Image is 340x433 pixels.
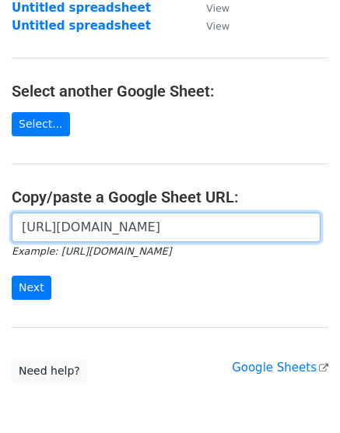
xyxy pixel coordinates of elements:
a: Untitled spreadsheet [12,19,151,33]
a: Select... [12,112,70,136]
a: Need help? [12,359,87,383]
input: Paste your Google Sheet URL here [12,213,321,242]
iframe: Chat Widget [262,358,340,433]
a: View [191,19,230,33]
h4: Copy/paste a Google Sheet URL: [12,188,328,206]
h4: Select another Google Sheet: [12,82,328,100]
small: View [206,2,230,14]
input: Next [12,276,51,300]
a: View [191,1,230,15]
small: View [206,20,230,32]
small: Example: [URL][DOMAIN_NAME] [12,245,171,257]
a: Google Sheets [232,361,328,375]
a: Untitled spreadsheet [12,1,151,15]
